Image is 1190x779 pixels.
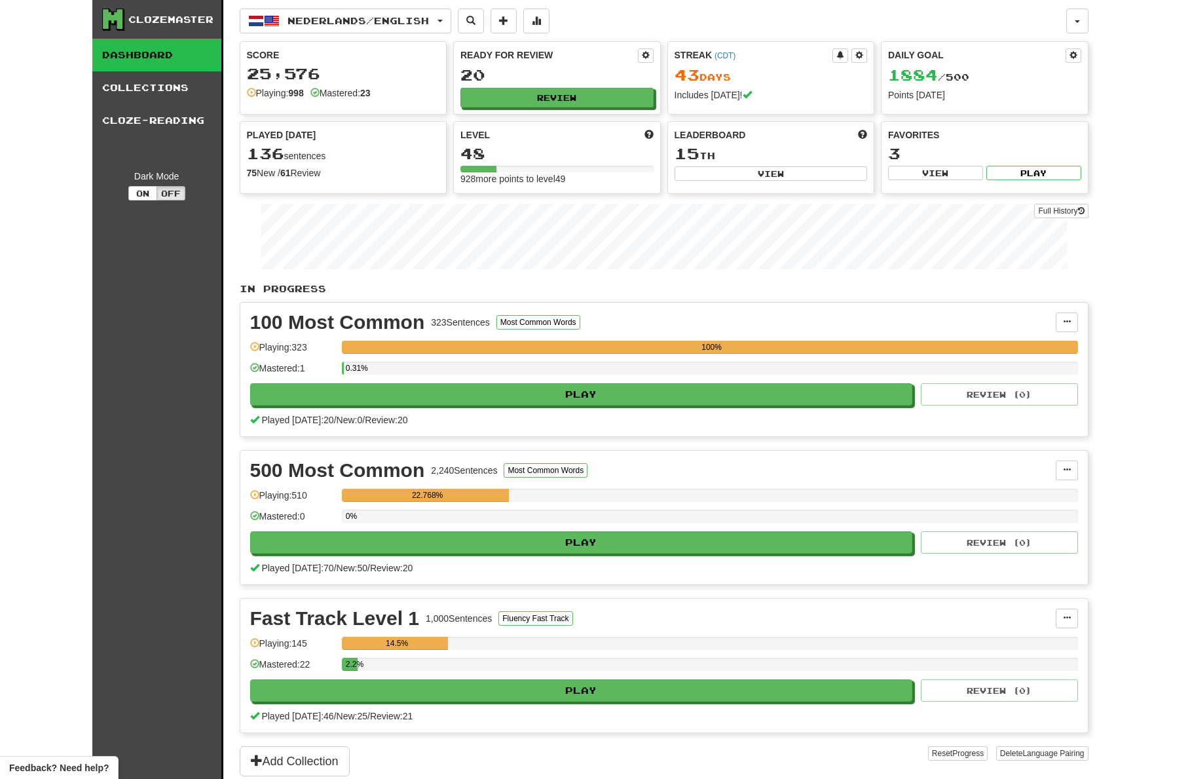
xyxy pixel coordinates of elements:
div: 3 [888,145,1081,162]
button: Review [460,88,654,107]
div: 22.768% [346,489,510,502]
span: Nederlands / English [288,15,429,26]
div: 500 Most Common [250,461,425,480]
div: 20 [460,67,654,83]
span: Played [DATE]: 46 [261,711,333,721]
div: Streak [675,48,833,62]
div: Mastered: 0 [250,510,335,531]
span: Review: 20 [365,415,407,425]
div: 14.5% [346,637,449,650]
span: / [334,711,337,721]
div: th [675,145,868,162]
div: 25,576 [247,66,440,82]
div: Playing: 145 [250,637,335,658]
button: Most Common Words [496,315,580,330]
div: Dark Mode [102,170,212,183]
div: Score [247,48,440,62]
span: / [367,711,370,721]
span: Review: 21 [370,711,413,721]
span: Language Pairing [1022,749,1084,758]
div: Points [DATE] [888,88,1081,102]
button: Play [986,166,1081,180]
div: Mastered: 1 [250,362,335,383]
a: Collections [92,71,221,104]
span: / [334,415,337,425]
span: New: 50 [337,563,367,573]
span: Played [DATE]: 20 [261,415,333,425]
div: Playing: 323 [250,341,335,362]
button: Play [250,531,913,554]
div: Day s [675,67,868,84]
span: Open feedback widget [9,761,109,774]
div: 1,000 Sentences [426,612,492,625]
strong: 61 [280,168,291,178]
button: Review (0) [921,383,1078,406]
button: Off [157,186,185,200]
span: / [362,415,365,425]
span: Played [DATE] [247,128,316,142]
span: / [334,563,337,573]
strong: 75 [247,168,257,178]
span: / [367,563,370,573]
span: 15 [675,144,699,162]
div: Playing: 510 [250,489,335,510]
button: Most Common Words [504,463,587,478]
div: New / Review [247,166,440,180]
div: Clozemaster [128,13,214,26]
button: Add Collection [240,746,350,776]
span: New: 0 [337,415,363,425]
a: (CDT) [715,51,735,60]
button: Play [250,679,913,702]
div: Favorites [888,128,1081,142]
button: ResetProgress [928,746,988,761]
span: 43 [675,66,699,84]
p: In Progress [240,282,1088,295]
a: Dashboard [92,39,221,71]
button: Search sentences [458,9,484,33]
span: Review: 20 [370,563,413,573]
span: This week in points, UTC [858,128,867,142]
div: Fast Track Level 1 [250,609,420,628]
span: / 500 [888,71,969,83]
span: 1884 [888,66,938,84]
span: Played [DATE]: 70 [261,563,333,573]
div: Mastered: [310,86,371,100]
a: Cloze-Reading [92,104,221,137]
span: Leaderboard [675,128,746,142]
div: Playing: [247,86,304,100]
button: Review (0) [921,531,1078,554]
span: Score more points to level up [644,128,654,142]
button: Play [250,383,913,406]
strong: 998 [288,88,303,98]
button: On [128,186,157,200]
strong: 23 [360,88,371,98]
div: 928 more points to level 49 [460,172,654,185]
div: Includes [DATE]! [675,88,868,102]
div: Daily Goal [888,48,1066,63]
div: 48 [460,145,654,162]
div: 2.2% [346,658,358,671]
div: Mastered: 22 [250,658,335,679]
div: sentences [247,145,440,162]
button: View [888,166,983,180]
div: 100% [346,341,1078,354]
button: View [675,166,868,181]
span: Progress [952,749,984,758]
span: 136 [247,144,284,162]
button: DeleteLanguage Pairing [996,746,1088,761]
div: 2,240 Sentences [431,464,497,477]
a: Full History [1034,204,1088,218]
button: Review (0) [921,679,1078,702]
button: Nederlands/English [240,9,451,33]
span: Level [460,128,490,142]
button: Fluency Fast Track [498,611,572,626]
button: More stats [523,9,549,33]
span: New: 25 [337,711,367,721]
div: 100 Most Common [250,313,425,332]
button: Add sentence to collection [491,9,517,33]
div: Ready for Review [460,48,638,62]
div: 323 Sentences [431,316,490,329]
